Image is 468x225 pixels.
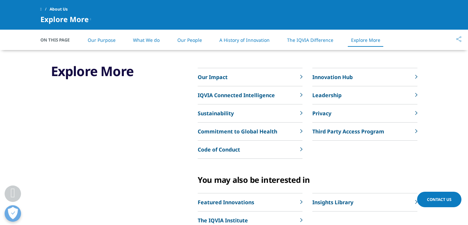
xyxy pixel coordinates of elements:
a: The IQVIA Difference [287,37,333,43]
span: About Us [50,3,68,15]
a: Our Purpose [88,37,116,43]
p: The IQVIA Institute [198,216,248,224]
a: Innovation Hub [312,68,417,86]
a: Third Party Access Program [312,123,417,141]
p: Innovation Hub [312,73,353,81]
div: You may also be interested in [198,175,417,185]
a: Insights Library [312,193,417,211]
a: Leadership [312,86,417,104]
p: Third Party Access Program [312,127,384,135]
a: Our People [177,37,202,43]
span: Contact Us [427,197,452,202]
a: Commitment to Global Health [198,123,302,141]
span: Explore More [40,15,89,23]
span: On This Page [40,37,77,43]
a: Privacy [312,104,417,123]
a: Contact Us [417,192,461,207]
button: Open Preferences [5,205,21,222]
a: Sustainability [198,104,302,123]
h3: Explore More [51,63,161,79]
p: ​Code of Conduct [198,146,240,154]
p: Featured Innovations [198,198,254,206]
p: Insights Library [312,198,353,206]
p: IQVIA Connected Intelligence [198,91,275,99]
a: Our Impact [198,68,302,86]
a: What We do [133,37,160,43]
a: IQVIA Connected Intelligence [198,86,302,104]
a: A History of Innovation [219,37,270,43]
p: Our Impact [198,73,228,81]
p: Commitment to Global Health [198,127,277,135]
a: ​Code of Conduct [198,141,302,159]
p: Sustainability [198,109,234,117]
p: Privacy [312,109,331,117]
a: Explore More [351,37,380,43]
a: Featured Innovations [198,193,302,211]
p: Leadership [312,91,342,99]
